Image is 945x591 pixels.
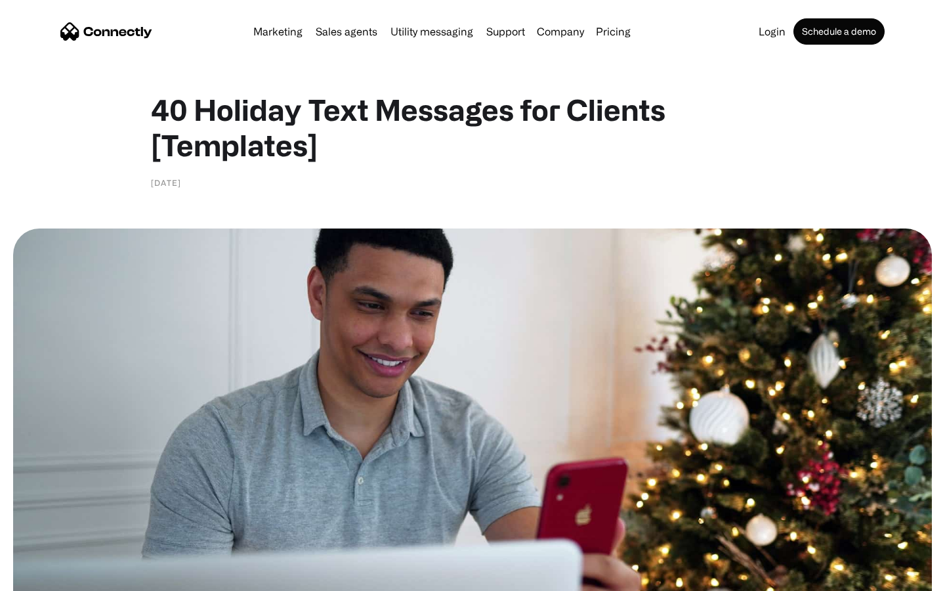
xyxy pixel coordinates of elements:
a: Marketing [248,26,308,37]
div: [DATE] [151,176,181,189]
ul: Language list [26,568,79,586]
a: Schedule a demo [793,18,885,45]
a: Utility messaging [385,26,478,37]
a: Sales agents [310,26,383,37]
div: Company [537,22,584,41]
a: Pricing [591,26,636,37]
a: Login [753,26,791,37]
h1: 40 Holiday Text Messages for Clients [Templates] [151,92,794,163]
aside: Language selected: English [13,568,79,586]
a: Support [481,26,530,37]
